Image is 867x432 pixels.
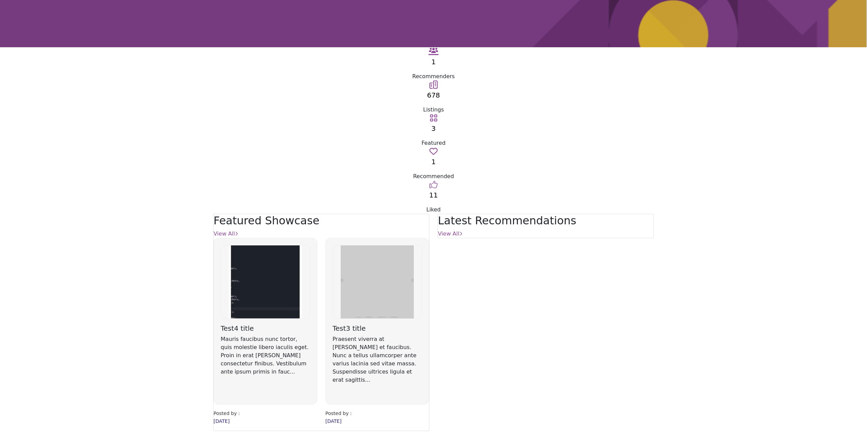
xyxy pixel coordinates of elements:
div: Listings [213,106,654,114]
div: Recommended [213,172,654,180]
h2: Featured Showcase [214,214,429,227]
a: 1 [431,58,436,66]
a: 1 [431,158,436,166]
img: Logo of Test, click to view details [333,245,422,318]
i: Go to Liked [429,180,438,189]
h2: Latest Recommendations [438,214,653,227]
p: Posted by : [214,410,317,417]
div: Liked [213,206,654,214]
p: Praesent viverra at [PERSON_NAME] et faucibus. Nunc a tellus ullamcorper ante varius lacinia sed ... [333,335,422,384]
span: [DATE] [214,418,230,424]
a: View All [438,230,462,237]
a: 678 [427,91,440,99]
a: Go to Featured [429,116,438,122]
div: Featured [213,139,654,147]
a: Go to Recommended [429,149,438,156]
h3: Test3 title [333,324,422,332]
a: 11 [429,191,438,199]
a: View Recommenders [428,49,439,56]
h3: Test4 title [221,324,310,332]
p: Mauris faucibus nunc tortor, quis molestie libero iaculis eget. Proin in erat [PERSON_NAME] conse... [221,335,310,376]
div: Recommenders [213,72,654,81]
span: [DATE] [325,418,341,424]
a: View All [214,230,238,237]
a: 3 [431,124,436,133]
img: Logo of Test, click to view details [221,245,310,318]
p: Posted by : [325,410,429,417]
